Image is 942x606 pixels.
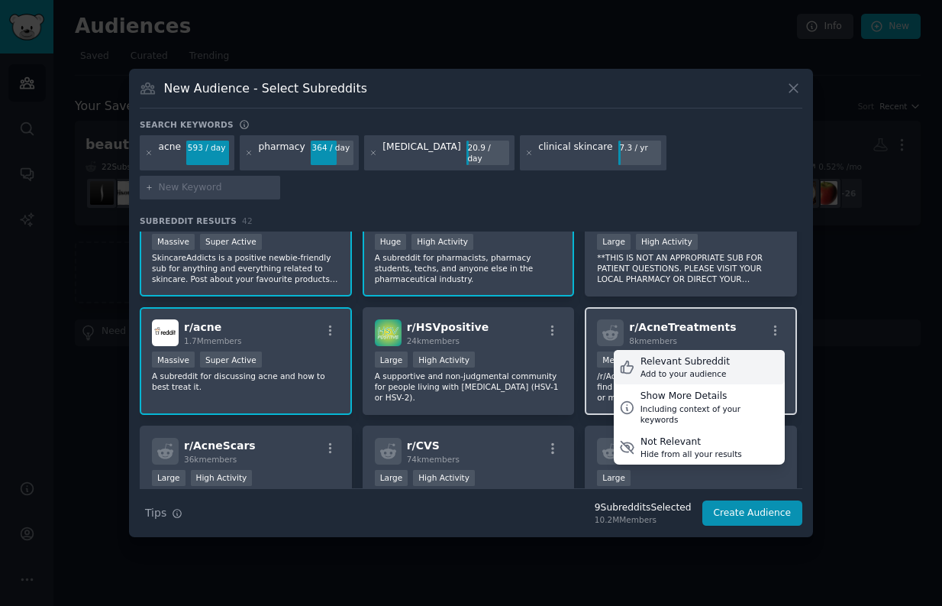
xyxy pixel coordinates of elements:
[164,80,367,96] h3: New Audience - Select Subreddits
[618,141,661,154] div: 7.3 / yr
[242,216,253,225] span: 42
[636,234,698,250] div: High Activity
[191,470,253,486] div: High Activity
[407,336,460,345] span: 24k members
[375,252,563,284] p: A subreddit for pharmacists, pharmacy students, techs, and anyone else in the pharmaceutical indu...
[413,352,475,368] div: High Activity
[140,119,234,130] h3: Search keywords
[200,352,262,368] div: Super Active
[375,470,408,486] div: Large
[597,470,631,486] div: Large
[702,501,803,527] button: Create Audience
[184,321,221,333] span: r/ acne
[152,234,195,250] div: Massive
[597,371,785,403] p: /r/AcneTreatments is a place where you can find reliable treatments for your acne, severe or mini...
[184,455,237,464] span: 36k members
[640,403,779,425] div: Including context of your keywords
[411,234,473,250] div: High Activity
[200,234,262,250] div: Super Active
[375,234,407,250] div: Huge
[186,141,229,154] div: 593 / day
[413,470,475,486] div: High Activity
[375,319,402,346] img: HSVpositive
[140,500,188,527] button: Tips
[152,319,179,346] img: acne
[466,141,509,165] div: 20.9 / day
[640,436,742,449] div: Not Relevant
[259,141,305,165] div: pharmacy
[640,355,730,369] div: Relevant Subreddit
[152,252,340,284] p: SkincareAddicts is a positive newbie-friendly sub for anything and everything related to skincare...
[629,336,677,345] span: 8k members
[640,390,779,403] div: Show More Details
[152,352,195,368] div: Massive
[159,181,275,195] input: New Keyword
[184,336,242,345] span: 1.7M members
[640,368,730,379] div: Add to your audience
[629,321,736,333] span: r/ AcneTreatments
[184,439,256,452] span: r/ AcneScars
[595,501,692,515] div: 9 Subreddit s Selected
[538,141,612,165] div: clinical skincare
[407,455,460,464] span: 74k members
[382,141,460,165] div: [MEDICAL_DATA]
[407,439,440,452] span: r/ CVS
[597,352,659,368] div: Medium Size
[140,216,237,226] span: Subreddit Results
[640,449,742,459] div: Hide from all your results
[375,371,563,403] p: A supportive and non-judgmental community for people living with [MEDICAL_DATA] (HSV-1 or HSV-2).
[152,371,340,392] p: A subreddit for discussing acne and how to best treat it.
[145,505,166,521] span: Tips
[152,470,185,486] div: Large
[375,352,408,368] div: Large
[597,252,785,284] p: **THIS IS NOT AN APPROPRIATE SUB FOR PATIENT QUESTIONS. PLEASE VISIT YOUR LOCAL PHARMACY OR DIREC...
[311,141,353,154] div: 364 / day
[595,514,692,525] div: 10.2M Members
[597,234,631,250] div: Large
[407,321,489,333] span: r/ HSVpositive
[159,141,182,165] div: acne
